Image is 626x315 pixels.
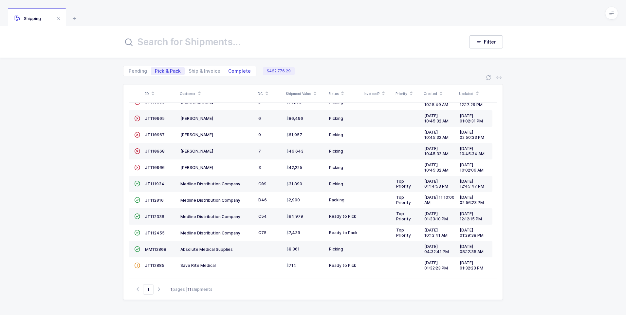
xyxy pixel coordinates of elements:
[180,116,213,121] span: [PERSON_NAME]
[459,88,490,99] div: Updated
[329,165,343,170] span: Picking
[329,149,343,154] span: Picking
[145,214,164,219] span: JT112336
[258,165,261,170] span: 3
[258,88,282,99] div: DC
[460,162,484,173] span: [DATE] 10:02:06 AM
[134,247,140,251] span: 
[424,244,449,254] span: [DATE] 04:32:41 PM
[258,214,267,219] span: C54
[258,197,267,202] span: D46
[171,287,212,292] div: pages | shipments
[145,149,165,154] span: JT110968
[329,230,358,235] span: Ready to Pack
[123,34,456,50] input: Search for Shipments...
[188,287,192,292] b: 11
[329,214,356,219] span: Ready to Pick
[329,100,343,104] span: Picking
[424,179,448,189] span: [DATE] 01:14:53 PM
[396,211,411,221] span: Top Priority
[460,228,484,238] span: [DATE] 01:29:38 PM
[424,195,454,205] span: [DATE] 11:10:00 AM
[155,69,181,73] span: Pick & Pack
[258,132,261,137] span: 9
[258,116,261,121] span: 6
[424,162,449,173] span: [DATE] 10:45:32 AM
[180,247,233,252] span: Absolute Medical Supplies
[460,211,482,221] span: [DATE] 12:12:15 PM
[460,97,483,107] span: [DATE] 12:17:29 PM
[134,263,140,268] span: 
[180,263,216,268] span: Save Rite Medical
[286,230,300,235] span: 7,439
[258,181,267,186] span: C09
[424,130,449,140] span: [DATE] 10:45:32 AM
[145,247,166,252] span: MM112808
[134,181,140,186] span: 
[424,146,449,156] span: [DATE] 10:45:32 AM
[364,88,392,99] div: Invoiced?
[258,230,267,235] span: C75
[460,179,484,189] span: [DATE] 12:45:47 PM
[460,113,483,123] span: [DATE] 01:02:31 PM
[329,247,343,251] span: Picking
[460,195,484,205] span: [DATE] 02:56:23 PM
[228,69,251,73] span: Complete
[328,88,360,99] div: Status
[329,197,344,202] span: Packing
[329,181,343,186] span: Picking
[145,263,164,268] span: JT112885
[180,181,240,186] span: Medline Distribution Company
[145,198,164,203] span: JT112016
[286,197,300,203] span: 2,900
[263,67,295,75] span: $462,776.29
[286,116,303,121] span: 86,496
[286,181,302,187] span: 31,890
[258,100,261,104] span: 2
[460,260,483,270] span: [DATE] 01:32:23 PM
[469,35,503,48] button: Filter
[286,149,304,154] span: 46,643
[134,230,140,235] span: 
[134,116,140,121] span: 
[460,146,485,156] span: [DATE] 10:45:34 AM
[145,132,165,137] span: JT110967
[424,228,448,238] span: [DATE] 10:13:41 AM
[145,231,165,235] span: JT112455
[286,247,300,252] span: 8,361
[460,130,484,140] span: [DATE] 02:50:33 PM
[329,116,343,121] span: Picking
[171,287,173,292] b: 1
[145,116,165,121] span: JT110965
[134,197,140,202] span: 
[180,214,240,219] span: Medline Distribution Company
[134,165,140,170] span: 
[134,132,140,137] span: 
[286,214,303,219] span: 94,979
[424,113,449,123] span: [DATE] 10:45:32 AM
[396,195,411,205] span: Top Priority
[144,88,176,99] div: ID
[286,263,296,268] span: 714
[424,88,455,99] div: Created
[143,284,154,295] span: Go to
[180,165,213,170] span: [PERSON_NAME]
[180,132,213,137] span: [PERSON_NAME]
[129,69,147,73] span: Pending
[286,165,302,170] span: 42,225
[396,88,420,99] div: Priority
[14,16,41,21] span: Shipping
[180,149,213,154] span: [PERSON_NAME]
[180,88,254,99] div: Customer
[286,88,324,99] div: Shipment Value
[424,260,448,270] span: [DATE] 01:32:23 PM
[134,100,140,104] span: 
[134,214,140,219] span: 
[396,179,411,189] span: Top Priority
[460,244,484,254] span: [DATE] 08:12:35 AM
[180,231,240,235] span: Medline Distribution Company
[258,149,261,154] span: 7
[396,228,411,238] span: Top Priority
[424,97,448,107] span: [DATE] 10:15:49 AM
[145,181,164,186] span: JT111934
